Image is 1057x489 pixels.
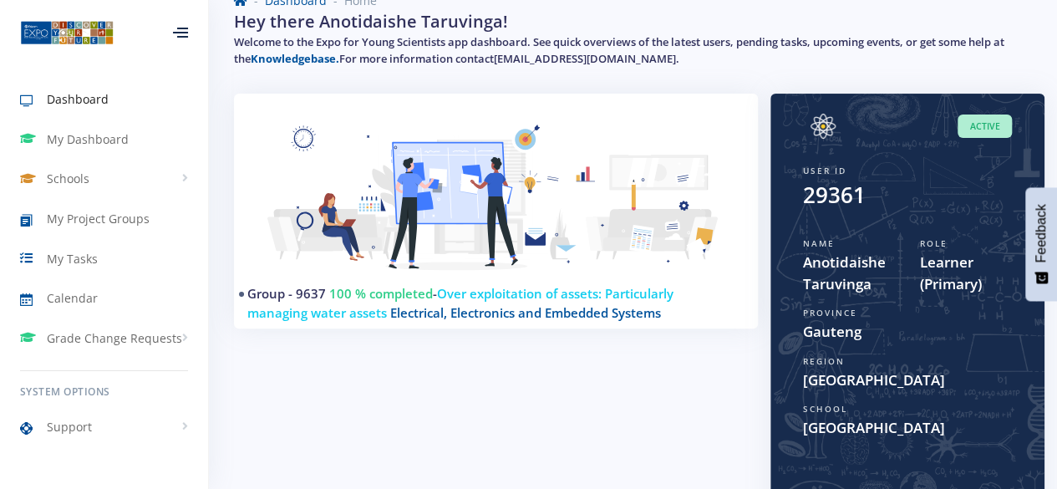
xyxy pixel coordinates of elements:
[247,284,731,322] h4: -
[803,355,845,367] span: Region
[494,51,676,66] a: [EMAIL_ADDRESS][DOMAIN_NAME]
[20,385,188,400] h6: System Options
[47,418,92,436] span: Support
[803,252,895,294] span: Anotidaishe Taruvinga
[803,165,846,176] span: User ID
[803,369,1012,391] span: [GEOGRAPHIC_DATA]
[803,321,1012,343] span: Gauteng
[329,285,433,302] span: 100 % completed
[390,304,661,321] span: Electrical, Electronics and Embedded Systems
[47,289,98,307] span: Calendar
[234,34,1032,67] h5: Welcome to the Expo for Young Scientists app dashboard. See quick overviews of the latest users, ...
[803,237,835,249] span: Name
[47,250,98,267] span: My Tasks
[234,9,508,34] h2: Hey there Anotidaishe Taruvinga!
[803,179,866,211] div: 29361
[47,170,89,187] span: Schools
[47,210,150,227] span: My Project Groups
[803,114,843,139] img: Image placeholder
[920,252,1012,294] span: Learner (Primary)
[803,403,847,415] span: School
[1025,187,1057,301] button: Feedback - Show survey
[803,417,1012,439] span: [GEOGRAPHIC_DATA]
[47,90,109,108] span: Dashboard
[47,329,182,347] span: Grade Change Requests
[1034,204,1049,262] span: Feedback
[247,285,326,302] a: Group - 9637
[958,115,1012,139] span: Active
[20,19,114,46] img: ...
[254,114,738,297] img: Learner
[251,51,339,66] a: Knowledgebase.
[47,130,129,148] span: My Dashboard
[920,237,948,249] span: Role
[803,307,857,318] span: Province
[247,285,673,321] span: Over exploitation of assets: Particularly managing water assets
